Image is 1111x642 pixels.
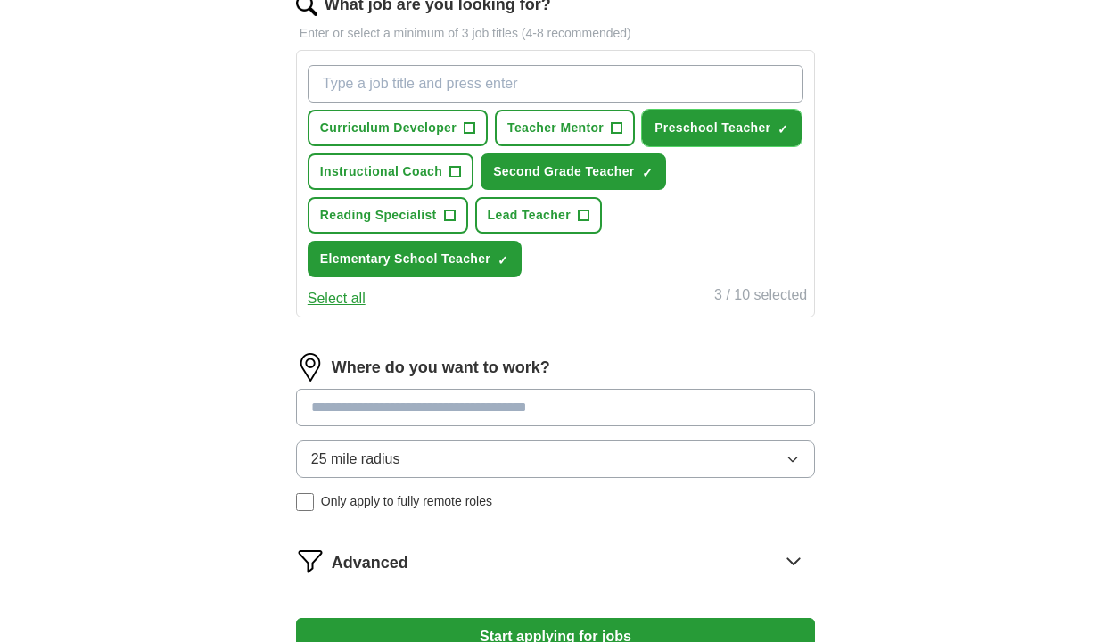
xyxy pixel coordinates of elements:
[296,24,815,43] p: Enter or select a minimum of 3 job titles (4-8 recommended)
[308,288,366,309] button: Select all
[311,449,400,470] span: 25 mile radius
[308,110,488,146] button: Curriculum Developer
[296,493,314,511] input: Only apply to fully remote roles
[320,162,442,181] span: Instructional Coach
[498,253,508,267] span: ✓
[308,197,468,234] button: Reading Specialist
[296,440,815,478] button: 25 mile radius
[495,110,635,146] button: Teacher Mentor
[642,166,653,180] span: ✓
[308,241,522,277] button: Elementary School Teacher✓
[642,110,802,146] button: Preschool Teacher✓
[714,284,807,309] div: 3 / 10 selected
[332,551,408,575] span: Advanced
[320,250,490,268] span: Elementary School Teacher
[320,119,457,137] span: Curriculum Developer
[488,206,571,225] span: Lead Teacher
[332,356,550,380] label: Where do you want to work?
[481,153,665,190] button: Second Grade Teacher✓
[296,353,325,382] img: location.png
[507,119,604,137] span: Teacher Mentor
[475,197,602,234] button: Lead Teacher
[308,153,473,190] button: Instructional Coach
[654,119,770,137] span: Preschool Teacher
[321,492,492,511] span: Only apply to fully remote roles
[493,162,634,181] span: Second Grade Teacher
[308,65,803,103] input: Type a job title and press enter
[296,547,325,575] img: filter
[778,122,788,136] span: ✓
[320,206,437,225] span: Reading Specialist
